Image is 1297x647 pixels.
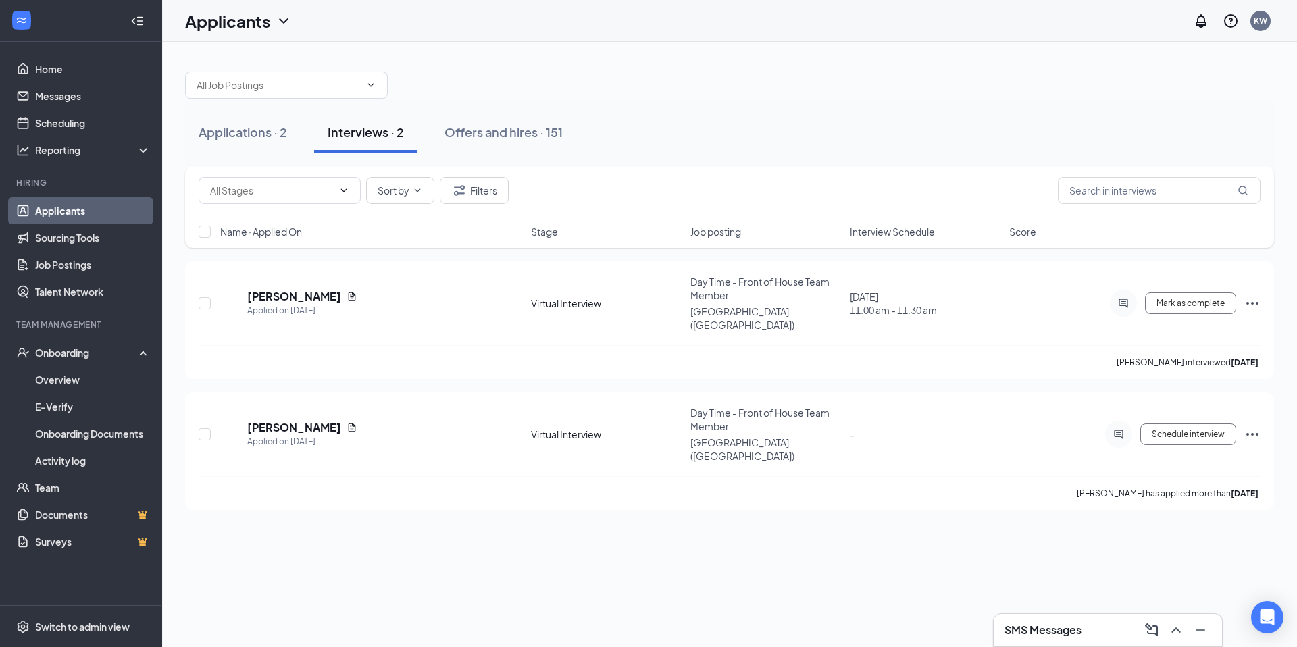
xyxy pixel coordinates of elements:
span: Score [1009,225,1036,238]
svg: ActiveChat [1111,429,1127,440]
span: Sort by [378,186,409,195]
a: Talent Network [35,278,151,305]
div: Applications · 2 [199,124,287,140]
p: [GEOGRAPHIC_DATA] ([GEOGRAPHIC_DATA]) [690,305,842,332]
svg: ComposeMessage [1144,622,1160,638]
div: Applied on [DATE] [247,304,357,317]
a: Team [35,474,151,501]
span: Stage [531,225,558,238]
p: [PERSON_NAME] interviewed . [1117,357,1261,368]
div: Interviews · 2 [328,124,404,140]
div: Virtual Interview [531,296,682,310]
div: Open Intercom Messenger [1251,601,1283,633]
a: DocumentsCrown [35,501,151,528]
svg: ChevronUp [1168,622,1184,638]
h3: SMS Messages [1004,623,1082,638]
a: Activity log [35,447,151,474]
a: Onboarding Documents [35,420,151,447]
span: Schedule interview [1152,430,1225,439]
div: Hiring [16,177,148,188]
svg: ActiveChat [1115,298,1131,309]
span: Day Time - Front of House Team Member [690,407,830,432]
a: Messages [35,82,151,109]
div: Reporting [35,143,151,157]
a: Home [35,55,151,82]
a: Applicants [35,197,151,224]
svg: Ellipses [1244,295,1261,311]
span: Interview Schedule [850,225,935,238]
div: Applied on [DATE] [247,435,357,448]
svg: ChevronDown [412,185,423,196]
button: ComposeMessage [1141,619,1163,641]
span: Name · Applied On [220,225,302,238]
button: Schedule interview [1140,423,1236,445]
a: Job Postings [35,251,151,278]
b: [DATE] [1231,357,1258,367]
a: Scheduling [35,109,151,136]
svg: ChevronDown [276,13,292,29]
svg: Ellipses [1244,426,1261,442]
svg: MagnifyingGlass [1238,185,1248,196]
svg: UserCheck [16,346,30,359]
h5: [PERSON_NAME] [247,420,341,435]
span: Job posting [690,225,741,238]
input: All Job Postings [197,78,360,93]
div: Offers and hires · 151 [444,124,563,140]
span: 11:00 am - 11:30 am [850,303,1001,317]
div: Team Management [16,319,148,330]
span: Mark as complete [1156,299,1225,308]
p: [PERSON_NAME] has applied more than . [1077,488,1261,499]
svg: Collapse [130,14,144,28]
button: Sort byChevronDown [366,177,434,204]
h1: Applicants [185,9,270,32]
div: [DATE] [850,290,1001,317]
b: [DATE] [1231,488,1258,498]
svg: ChevronDown [338,185,349,196]
button: Mark as complete [1145,292,1236,314]
div: Onboarding [35,346,139,359]
div: Virtual Interview [531,428,682,441]
svg: Minimize [1192,622,1209,638]
svg: Document [347,291,357,302]
button: Minimize [1190,619,1211,641]
p: [GEOGRAPHIC_DATA] ([GEOGRAPHIC_DATA]) [690,436,842,463]
a: E-Verify [35,393,151,420]
a: Sourcing Tools [35,224,151,251]
span: - [850,428,855,440]
div: Switch to admin view [35,620,130,633]
svg: WorkstreamLogo [15,14,28,27]
a: SurveysCrown [35,528,151,555]
span: Day Time - Front of House Team Member [690,276,830,301]
a: Overview [35,366,151,393]
svg: Document [347,422,357,433]
svg: Settings [16,620,30,633]
svg: ChevronDown [365,80,376,90]
button: Filter Filters [440,177,509,204]
button: ChevronUp [1165,619,1187,641]
h5: [PERSON_NAME] [247,289,341,304]
svg: Filter [451,182,467,199]
svg: Analysis [16,143,30,157]
input: Search in interviews [1058,177,1261,204]
input: All Stages [210,183,333,198]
